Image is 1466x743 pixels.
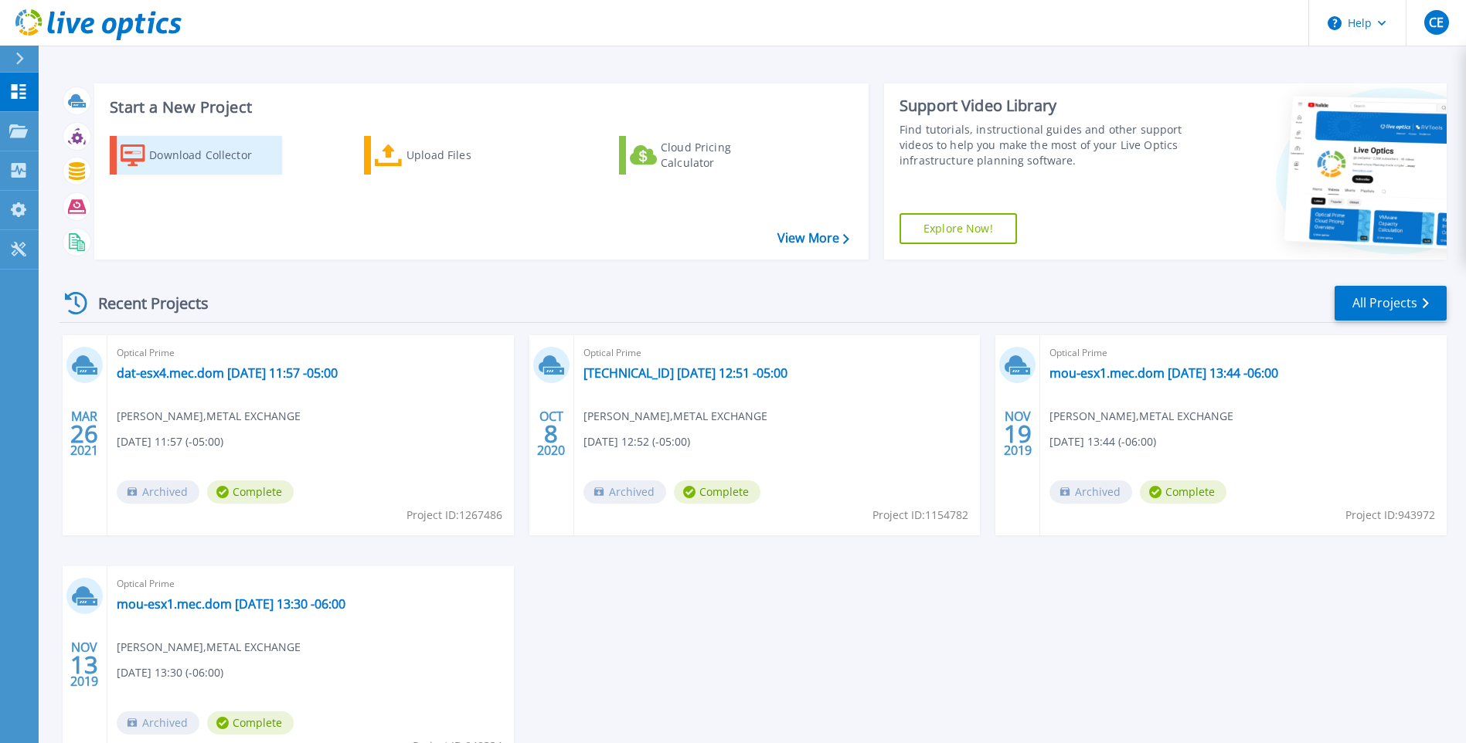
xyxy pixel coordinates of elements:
div: Support Video Library [900,96,1186,116]
span: Project ID: 1267486 [406,507,502,524]
span: [PERSON_NAME] , METAL EXCHANGE [583,408,767,425]
span: Archived [1049,480,1132,504]
span: 13 [70,658,98,671]
div: Recent Projects [60,284,230,322]
div: Upload Files [406,140,530,171]
h3: Start a New Project [110,99,849,116]
div: Find tutorials, instructional guides and other support videos to help you make the most of your L... [900,122,1186,168]
a: Explore Now! [900,213,1017,244]
span: Optical Prime [117,575,505,592]
div: MAR 2021 [70,405,99,462]
span: Project ID: 943972 [1345,507,1435,524]
span: Project ID: 1154782 [872,507,968,524]
span: [PERSON_NAME] , METAL EXCHANGE [117,639,301,656]
div: Cloud Pricing Calculator [661,140,784,171]
span: Complete [207,711,294,735]
a: Upload Files [364,136,536,175]
span: Complete [207,480,294,504]
span: Optical Prime [1049,344,1437,361]
a: mou-esx1.mec.dom [DATE] 13:30 -06:00 [117,596,345,612]
span: [DATE] 13:44 (-06:00) [1049,433,1156,450]
span: 19 [1004,427,1032,440]
span: Archived [583,480,666,504]
span: Optical Prime [117,344,505,361]
div: NOV 2019 [70,636,99,693]
span: [PERSON_NAME] , METAL EXCHANGE [1049,408,1233,425]
span: Optical Prime [583,344,971,361]
span: CE [1429,16,1444,29]
span: Archived [117,711,199,735]
a: [TECHNICAL_ID] [DATE] 12:51 -05:00 [583,365,787,381]
span: Complete [674,480,760,504]
div: NOV 2019 [1003,405,1032,462]
span: Archived [117,480,199,504]
div: Download Collector [149,140,273,171]
span: [PERSON_NAME] , METAL EXCHANGE [117,408,301,425]
a: mou-esx1.mec.dom [DATE] 13:44 -06:00 [1049,365,1278,381]
a: View More [777,231,849,246]
a: Cloud Pricing Calculator [619,136,791,175]
span: 26 [70,427,98,440]
span: [DATE] 12:52 (-05:00) [583,433,690,450]
a: dat-esx4.mec.dom [DATE] 11:57 -05:00 [117,365,338,381]
span: 8 [544,427,558,440]
span: Complete [1140,480,1226,504]
span: [DATE] 13:30 (-06:00) [117,664,223,681]
span: [DATE] 11:57 (-05:00) [117,433,223,450]
div: OCT 2020 [536,405,566,462]
a: All Projects [1335,286,1447,321]
a: Download Collector [110,136,282,175]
